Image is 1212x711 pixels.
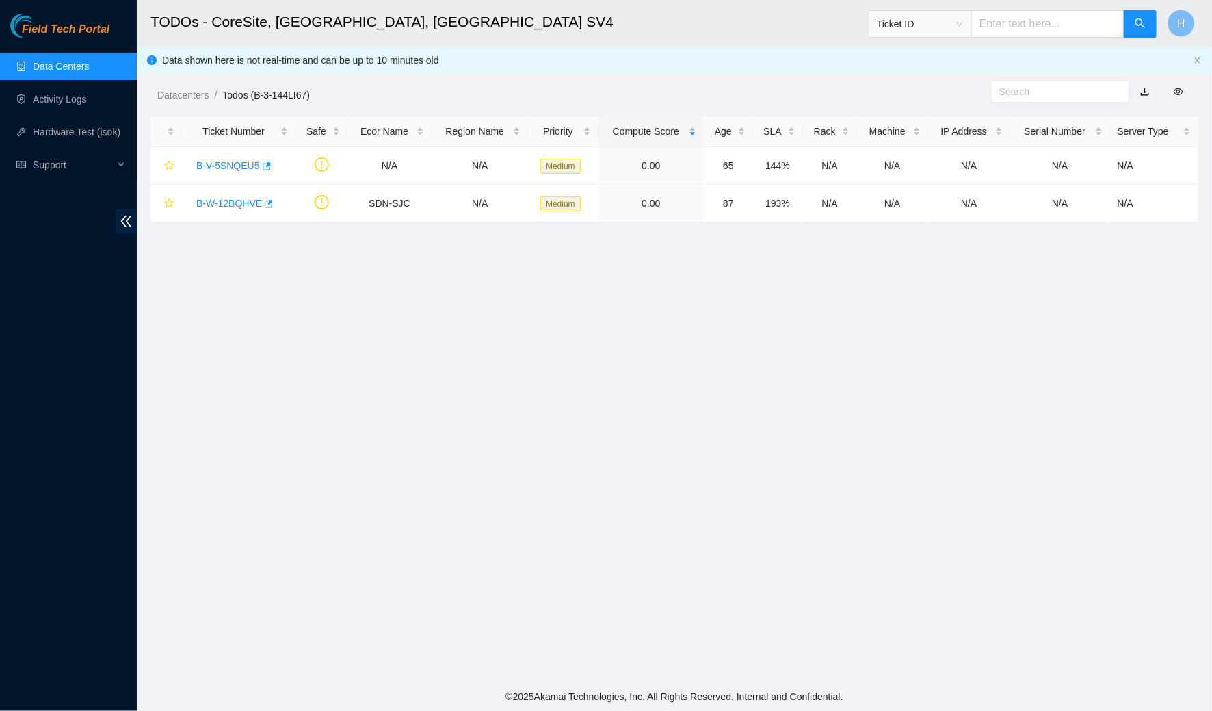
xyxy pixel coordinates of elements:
[803,147,857,185] td: N/A
[16,160,26,170] span: read
[540,196,581,211] span: Medium
[928,147,1010,185] td: N/A
[164,198,174,209] span: star
[196,160,260,171] a: B-V-5SNQEU5
[1010,185,1110,222] td: N/A
[222,90,310,101] a: Todos (B-3-144LI67)
[158,192,174,214] button: star
[432,147,528,185] td: N/A
[999,84,1110,99] input: Search
[10,25,109,42] a: Akamai TechnologiesField Tech Portal
[598,147,704,185] td: 0.00
[116,209,137,234] span: double-left
[1010,147,1110,185] td: N/A
[1130,81,1160,103] button: download
[33,151,114,179] span: Support
[803,185,857,222] td: N/A
[214,90,217,101] span: /
[164,161,174,172] span: star
[857,185,928,222] td: N/A
[1177,15,1185,32] span: H
[928,185,1010,222] td: N/A
[347,147,432,185] td: N/A
[315,157,329,172] span: exclamation-circle
[196,198,262,209] a: B-W-12BQHVE
[315,195,329,209] span: exclamation-circle
[704,147,752,185] td: 65
[33,61,89,72] a: Data Centers
[971,10,1124,38] input: Enter text here...
[1194,56,1202,64] span: close
[1174,87,1183,96] span: eye
[33,127,120,138] a: Hardware Test (isok)
[857,147,928,185] td: N/A
[1168,10,1195,37] button: H
[347,185,432,222] td: SDN-SJC
[1194,56,1202,65] button: close
[598,185,704,222] td: 0.00
[1110,185,1198,222] td: N/A
[137,682,1212,711] footer: © 2025 Akamai Technologies, Inc. All Rights Reserved. Internal and Confidential.
[753,147,803,185] td: 144%
[877,14,963,34] span: Ticket ID
[753,185,803,222] td: 193%
[157,90,209,101] a: Datacenters
[1140,86,1150,97] a: download
[22,23,109,36] span: Field Tech Portal
[432,185,528,222] td: N/A
[540,159,581,174] span: Medium
[10,14,69,38] img: Akamai Technologies
[1110,147,1198,185] td: N/A
[1135,18,1146,31] span: search
[158,155,174,177] button: star
[33,94,87,105] a: Activity Logs
[1124,10,1157,38] button: search
[704,185,752,222] td: 87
